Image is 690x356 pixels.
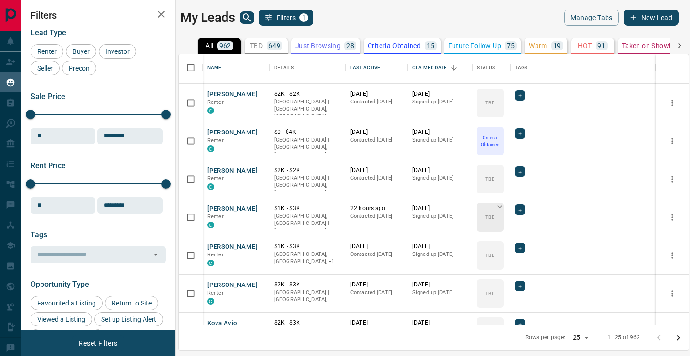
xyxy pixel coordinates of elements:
p: $2K - $3K [274,319,341,327]
span: Set up Listing Alert [98,315,160,323]
button: Reset Filters [72,335,124,351]
div: Investor [99,44,136,59]
span: + [518,129,522,138]
p: 19 [553,42,561,49]
span: + [518,281,522,291]
div: + [515,128,525,139]
p: Contacted [DATE] [350,251,403,258]
p: $0 - $4K [274,128,341,136]
div: Tags [515,54,528,81]
div: condos.ca [207,183,214,190]
div: condos.ca [207,298,214,305]
span: Rent Price [31,161,66,170]
button: [PERSON_NAME] [207,90,257,99]
p: [DATE] [350,319,403,327]
p: TBD [250,42,263,49]
p: Contacted [DATE] [350,136,403,144]
p: 91 [597,42,606,49]
p: Toronto [274,251,341,265]
span: Buyer [69,48,93,55]
p: [DATE] [350,90,403,98]
p: $2K - $3K [274,281,341,289]
button: [PERSON_NAME] [207,204,257,214]
span: Viewed a Listing [34,315,89,323]
span: Seller [34,64,56,72]
p: Contacted [DATE] [350,98,403,106]
button: New Lead [624,10,679,26]
p: 22 hours ago [350,204,403,213]
button: Kova Avio [207,319,237,328]
h2: Filters [31,10,166,21]
span: Renter [207,137,224,143]
div: condos.ca [207,145,214,152]
p: $1K - $3K [274,243,341,251]
button: Go to next page [669,328,688,347]
div: Name [207,54,222,81]
div: Return to Site [105,296,158,310]
div: Details [274,54,294,81]
span: Opportunity Type [31,280,89,289]
span: Favourited a Listing [34,299,99,307]
p: $2K - $2K [274,166,341,174]
p: $1K - $3K [274,204,341,213]
h1: My Leads [180,10,235,25]
div: Precon [62,61,96,75]
p: Rows per page: [525,334,566,342]
p: TBD [485,214,494,221]
p: 28 [346,42,354,49]
div: Status [472,54,510,81]
button: more [665,172,680,186]
span: Renter [207,99,224,105]
p: [DATE] [350,243,403,251]
button: more [665,325,680,339]
p: 15 [427,42,435,49]
p: $2K - $2K [274,90,341,98]
button: [PERSON_NAME] [207,281,257,290]
span: Renter [207,252,224,258]
p: Contacted [DATE] [350,174,403,182]
div: Buyer [66,44,96,59]
p: 75 [507,42,515,49]
p: All [206,42,213,49]
p: Future Follow Up [448,42,501,49]
button: more [665,210,680,224]
div: condos.ca [207,107,214,114]
span: + [518,319,522,329]
p: Signed up [DATE] [412,174,467,182]
span: + [518,167,522,176]
button: [PERSON_NAME] [207,166,257,175]
p: [DATE] [412,319,467,327]
div: Last Active [350,54,380,81]
button: Sort [447,61,461,74]
div: 25 [569,331,592,345]
p: [GEOGRAPHIC_DATA] | [GEOGRAPHIC_DATA], [GEOGRAPHIC_DATA] [274,174,341,197]
span: 1 [300,14,307,21]
p: [GEOGRAPHIC_DATA] | [GEOGRAPHIC_DATA], [GEOGRAPHIC_DATA] [274,98,341,121]
div: Claimed Date [412,54,447,81]
p: Signed up [DATE] [412,213,467,220]
p: [DATE] [350,128,403,136]
div: Favourited a Listing [31,296,103,310]
p: Signed up [DATE] [412,98,467,106]
div: Claimed Date [408,54,472,81]
p: Contacted [DATE] [350,289,403,296]
p: [DATE] [412,128,467,136]
p: [GEOGRAPHIC_DATA] | [GEOGRAPHIC_DATA], [GEOGRAPHIC_DATA] [274,289,341,311]
span: Investor [102,48,133,55]
span: Renter [207,290,224,296]
span: + [518,91,522,100]
div: Status [477,54,495,81]
p: Signed up [DATE] [412,136,467,144]
p: 649 [268,42,280,49]
p: [DATE] [350,281,403,289]
p: TBD [485,252,494,259]
button: [PERSON_NAME] [207,243,257,252]
p: Taken on Showings [622,42,682,49]
div: condos.ca [207,222,214,228]
div: Set up Listing Alert [94,312,163,326]
p: [DATE] [412,281,467,289]
span: + [518,243,522,253]
button: more [665,96,680,110]
span: Renter [207,214,224,220]
div: Tags [510,54,656,81]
